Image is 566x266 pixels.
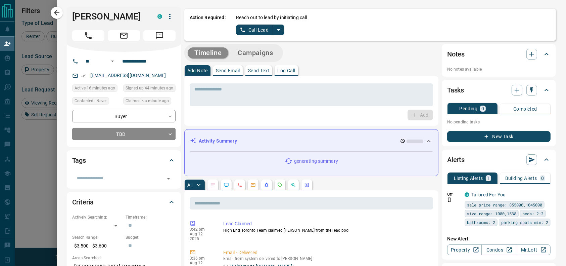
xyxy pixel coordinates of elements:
p: All [187,183,193,187]
svg: Emails [250,182,256,188]
p: Off [447,191,461,197]
div: Tue Aug 12 2025 [123,97,176,107]
div: Buyer [72,110,176,122]
span: Contacted - Never [75,98,107,104]
button: Campaigns [231,47,280,59]
h2: Criteria [72,197,94,207]
p: Areas Searched: [72,255,176,261]
div: condos.ca [157,14,162,19]
p: 1 [487,176,490,181]
span: size range: 1080,1538 [467,210,516,217]
h2: Alerts [447,154,465,165]
span: Claimed < a minute ago [126,98,169,104]
p: No notes available [447,66,551,72]
p: 3:42 pm [190,227,213,232]
p: Send Text [248,68,270,73]
div: condos.ca [465,192,469,197]
h2: Notes [447,49,465,60]
button: New Task [447,131,551,142]
p: Building Alerts [505,176,537,181]
h2: Tags [72,155,86,166]
div: split button [236,25,285,35]
span: Call [72,30,104,41]
svg: Opportunities [291,182,296,188]
svg: Listing Alerts [264,182,269,188]
svg: Email Verified [81,73,86,78]
p: Aug 12 2025 [190,232,213,241]
p: 0 [481,106,484,111]
p: $3,500 - $3,600 [72,240,122,252]
p: No pending tasks [447,117,551,127]
div: Criteria [72,194,176,210]
p: Activity Summary [199,138,237,145]
div: Tue Aug 12 2025 [72,84,120,94]
p: New Alert: [447,235,551,242]
div: Tags [72,152,176,168]
p: Log Call [277,68,295,73]
h1: [PERSON_NAME] [72,11,147,22]
span: Email [108,30,140,41]
svg: Notes [210,182,216,188]
svg: Requests [277,182,283,188]
p: Budget: [126,234,176,240]
p: 0 [541,176,544,181]
p: Send Email [216,68,240,73]
svg: Agent Actions [304,182,310,188]
p: Search Range: [72,234,122,240]
p: Timeframe: [126,214,176,220]
a: Tailored For You [471,192,506,197]
svg: Push Notification Only [447,197,452,202]
p: Actively Searching: [72,214,122,220]
p: 3:36 pm [190,256,213,261]
a: Mr.Loft [516,244,551,255]
a: Condos [481,244,516,255]
div: Notes [447,46,551,62]
div: TBD [72,128,176,140]
span: Signed up 44 minutes ago [126,85,173,91]
div: Tue Aug 12 2025 [123,84,176,94]
p: Email from system delivered to [PERSON_NAME] [223,256,430,261]
p: Add Note [187,68,208,73]
span: bathrooms: 2 [467,219,495,226]
p: Lead Claimed [223,220,430,227]
p: generating summary [294,158,338,165]
p: Pending [459,106,477,111]
button: Timeline [188,47,229,59]
div: Activity Summary [190,135,433,147]
span: sale price range: 855000,1045000 [467,201,542,208]
span: Active 16 minutes ago [75,85,115,91]
p: High End Toronto Team claimed [PERSON_NAME] from the lead pool [223,227,430,233]
p: Action Required: [190,14,226,35]
h2: Tasks [447,85,464,96]
div: Alerts [447,152,551,168]
p: Listing Alerts [454,176,483,181]
svg: Lead Browsing Activity [224,182,229,188]
span: parking spots min: 2 [501,219,548,226]
svg: Calls [237,182,242,188]
button: Open [164,174,173,183]
a: Property [447,244,482,255]
a: [EMAIL_ADDRESS][DOMAIN_NAME] [90,73,166,78]
p: Reach out to lead by initiating call [236,14,307,21]
span: Message [143,30,176,41]
p: Completed [513,107,537,111]
div: Tasks [447,82,551,98]
span: beds: 2-2 [522,210,544,217]
p: Email - Delivered [223,249,430,256]
button: Call Lead [236,25,273,35]
button: Open [108,57,116,65]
